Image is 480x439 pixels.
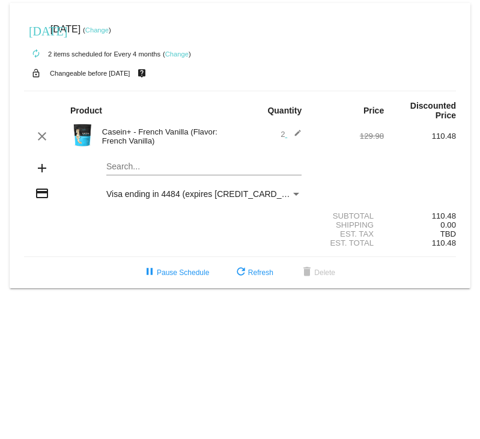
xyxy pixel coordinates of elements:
[29,47,43,61] mat-icon: autorenew
[35,161,49,175] mat-icon: add
[440,229,456,238] span: TBD
[384,211,456,220] div: 110.48
[363,106,384,115] strong: Price
[312,211,384,220] div: Subtotal
[312,238,384,247] div: Est. Total
[70,106,102,115] strong: Product
[384,132,456,141] div: 110.48
[70,123,94,147] img: Image-1-Carousel-Casein-Vanilla.png
[106,162,302,172] input: Search...
[35,129,49,144] mat-icon: clear
[135,65,149,81] mat-icon: live_help
[106,189,308,199] span: Visa ending in 4484 (expires [CREDIT_CARD_DATA])
[440,220,456,229] span: 0.00
[224,262,283,283] button: Refresh
[312,229,384,238] div: Est. Tax
[85,26,109,34] a: Change
[410,101,456,120] strong: Discounted Price
[83,26,111,34] small: ( )
[281,130,302,139] span: 2
[267,106,302,115] strong: Quantity
[300,268,335,277] span: Delete
[165,50,189,58] a: Change
[163,50,191,58] small: ( )
[287,129,302,144] mat-icon: edit
[96,127,240,145] div: Casein+ - French Vanilla (Flavor: French Vanilla)
[142,268,209,277] span: Pause Schedule
[106,189,302,199] mat-select: Payment Method
[312,220,384,229] div: Shipping
[300,265,314,280] mat-icon: delete
[142,265,157,280] mat-icon: pause
[234,265,248,280] mat-icon: refresh
[312,132,384,141] div: 129.98
[432,238,456,247] span: 110.48
[234,268,273,277] span: Refresh
[29,23,43,37] mat-icon: [DATE]
[24,50,160,58] small: 2 items scheduled for Every 4 months
[35,186,49,201] mat-icon: credit_card
[133,262,219,283] button: Pause Schedule
[29,65,43,81] mat-icon: lock_open
[50,70,130,77] small: Changeable before [DATE]
[290,262,345,283] button: Delete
